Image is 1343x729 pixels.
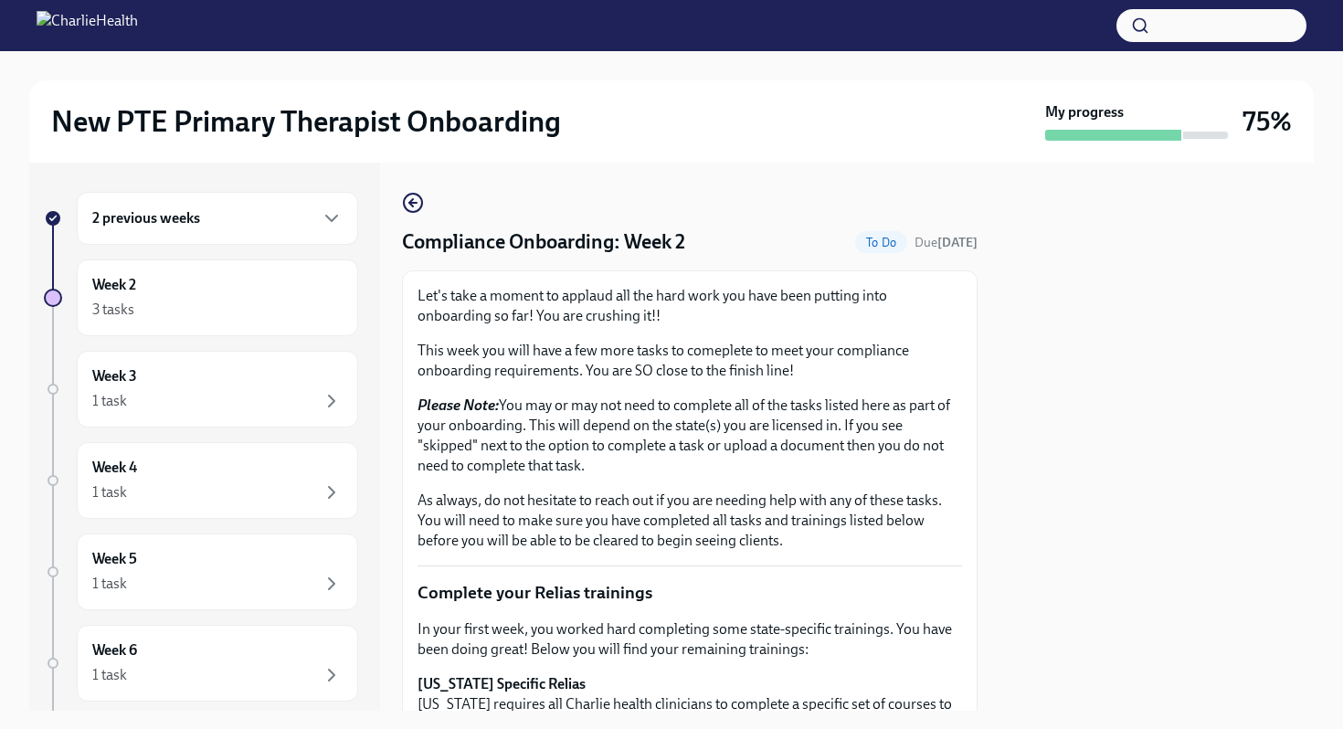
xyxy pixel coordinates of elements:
[402,228,685,256] h4: Compliance Onboarding: Week 2
[92,482,127,502] div: 1 task
[418,581,962,605] p: Complete your Relias trainings
[855,236,907,249] span: To Do
[92,275,136,295] h6: Week 2
[44,442,358,519] a: Week 41 task
[92,549,137,569] h6: Week 5
[418,619,962,660] p: In your first week, you worked hard completing some state-specific trainings. You have been doing...
[418,396,962,476] p: You may or may not need to complete all of the tasks listed here as part of your onboarding. This...
[418,491,962,551] p: As always, do not hesitate to reach out if you are needing help with any of these tasks. You will...
[51,103,561,140] h2: New PTE Primary Therapist Onboarding
[77,192,358,245] div: 2 previous weeks
[92,391,127,411] div: 1 task
[92,640,137,660] h6: Week 6
[44,625,358,702] a: Week 61 task
[1045,102,1124,122] strong: My progress
[418,396,499,414] strong: Please Note:
[92,300,134,320] div: 3 tasks
[418,286,962,326] p: Let's take a moment to applaud all the hard work you have been putting into onboarding so far! Yo...
[937,235,978,250] strong: [DATE]
[418,675,586,692] strong: [US_STATE] Specific Relias
[37,11,138,40] img: CharlieHealth
[92,665,127,685] div: 1 task
[418,341,962,381] p: This week you will have a few more tasks to comeplete to meet your compliance onboarding requirem...
[44,351,358,428] a: Week 31 task
[92,208,200,228] h6: 2 previous weeks
[92,366,137,386] h6: Week 3
[44,259,358,336] a: Week 23 tasks
[915,235,978,250] span: Due
[1243,105,1292,138] h3: 75%
[92,458,137,478] h6: Week 4
[92,574,127,594] div: 1 task
[44,534,358,610] a: Week 51 task
[915,234,978,251] span: September 27th, 2025 10:00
